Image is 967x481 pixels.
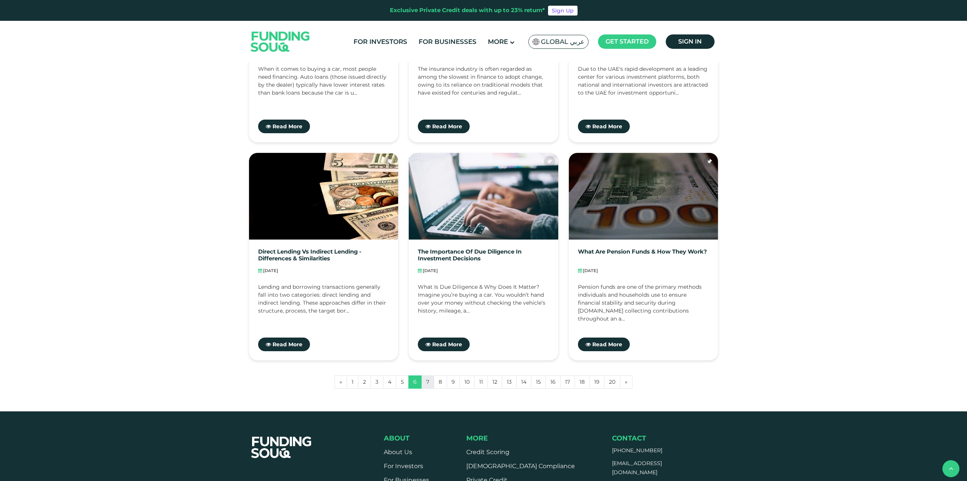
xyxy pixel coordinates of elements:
a: 11 [474,375,488,389]
div: When it comes to buying a car, most people need financing. Auto loans (those issued directly by t... [258,65,389,103]
a: 9 [447,375,460,389]
span: Read More [592,123,622,130]
a: 6 [408,375,422,389]
span: « [339,378,342,385]
a: Next [620,375,632,389]
a: [EMAIL_ADDRESS][DOMAIN_NAME] [612,460,662,476]
a: Read More [258,338,310,351]
a: Sign Up [548,6,578,16]
a: Previous [335,375,347,389]
a: 7 [421,375,434,389]
a: What Are Pension Funds & How They Work? [578,249,707,262]
span: More [466,434,488,442]
a: Read More [578,338,630,351]
span: Get started [606,38,649,45]
span: Read More [432,123,462,130]
span: Read More [273,341,302,348]
img: What Are Pension Funds & How They Work? [569,153,718,240]
div: About [384,434,429,442]
a: 13 [502,375,517,389]
a: Sign in [666,34,715,49]
span: [DATE] [423,268,438,273]
a: 1 [347,375,358,389]
span: More [488,38,508,45]
a: [PHONE_NUMBER] [612,447,662,454]
a: Read More [258,120,310,133]
a: For Investors [384,462,423,470]
a: 5 [396,375,409,389]
a: 15 [531,375,546,389]
div: Pension funds are one of the primary methods individuals and households use to ensure financial s... [578,283,709,321]
div: Lending and borrowing transactions generally fall into two categories: direct lending and indirec... [258,283,389,321]
a: 18 [575,375,590,389]
a: 17 [560,375,575,389]
span: [DATE] [583,268,598,273]
a: The Importance of Due Diligence in Investment Decisions [418,249,549,262]
span: Global عربي [541,37,584,46]
div: What Is Due Diligence & Why Does It Matter? Imagine you’re buying a car. You wouldn’t hand over y... [418,283,549,321]
div: The insurance industry is often regarded as among the slowest in finance to adopt change, owing t... [418,65,549,103]
a: For Businesses [417,36,478,48]
a: Read More [418,120,470,133]
a: For Investors [352,36,409,48]
a: 20 [604,375,620,389]
a: [DEMOGRAPHIC_DATA] Compliance [466,462,575,470]
span: Read More [432,341,462,348]
a: Direct Lending vs Indirect Lending - Differences & Similarities [258,249,389,262]
span: Contact [612,434,646,442]
img: Direct Lending vs Indirect Lending [249,153,399,240]
span: Read More [273,123,302,130]
span: » [625,378,628,385]
a: 19 [589,375,604,389]
a: Credit Scoring [466,448,509,456]
div: Due to the UAE's rapid development as a leading center for various investment platforms, both nat... [578,65,709,103]
img: SA Flag [533,39,539,45]
img: FooterLogo [244,427,319,467]
span: Sign in [678,38,702,45]
span: [DATE] [263,268,278,273]
a: 2 [358,375,371,389]
span: Read More [592,341,622,348]
a: Read More [578,120,630,133]
img: The Importance of Due Diligence in Investment Decisions [409,153,558,240]
a: 12 [487,375,502,389]
a: 10 [459,375,475,389]
button: back [942,460,959,477]
div: Exclusive Private Credit deals with up to 23% return* [390,6,545,15]
img: Logo [243,23,318,61]
a: 16 [545,375,561,389]
a: 8 [434,375,447,389]
a: Read More [418,338,470,351]
a: 3 [371,375,383,389]
a: 14 [516,375,531,389]
a: 4 [383,375,396,389]
a: About Us [384,448,412,456]
nav: Page navigation example [249,375,718,389]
